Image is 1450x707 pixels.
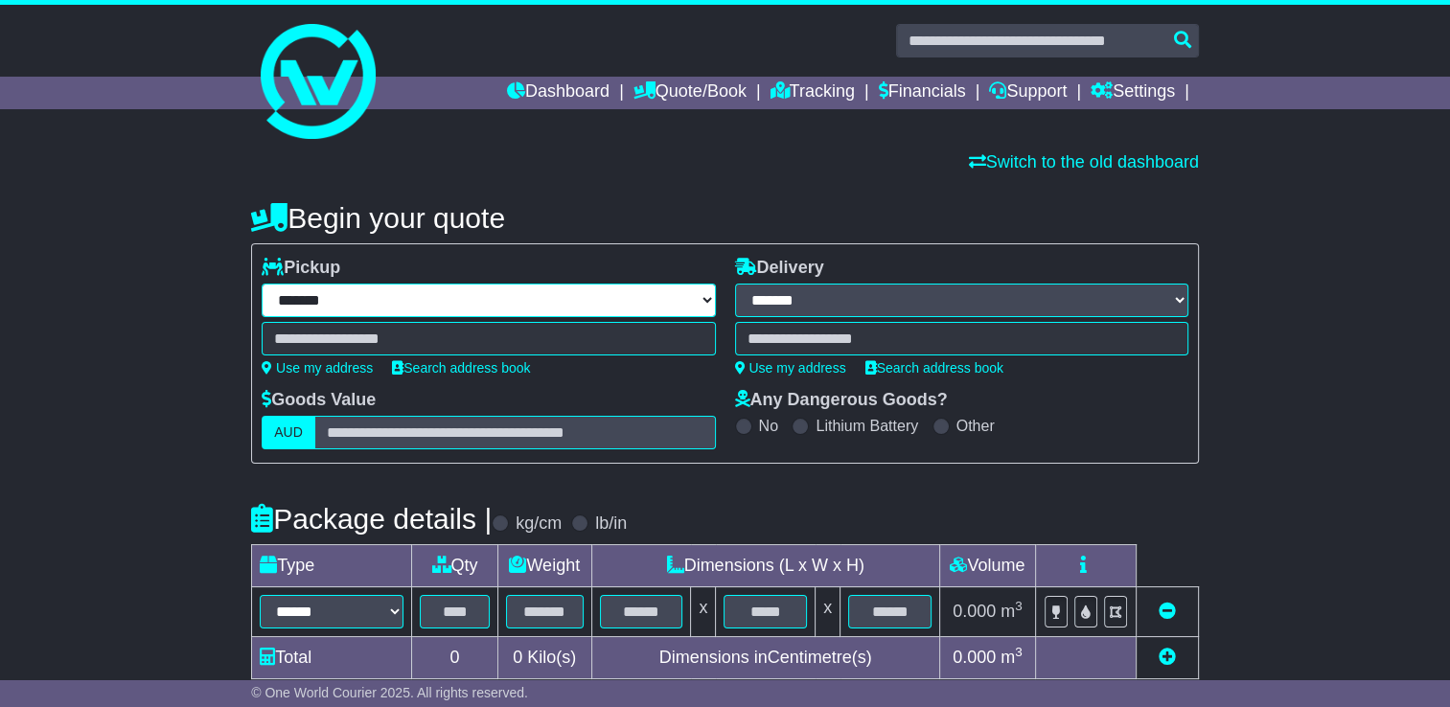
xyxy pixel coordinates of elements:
[251,685,528,700] span: © One World Courier 2025. All rights reserved.
[1159,602,1176,621] a: Remove this item
[412,545,498,587] td: Qty
[507,77,610,109] a: Dashboard
[262,416,315,449] label: AUD
[252,637,412,679] td: Total
[691,587,716,637] td: x
[412,637,498,679] td: 0
[595,513,627,535] label: lb/in
[735,258,824,279] label: Delivery
[1159,648,1176,667] a: Add new item
[251,503,492,535] h4: Package details |
[591,545,939,587] td: Dimensions (L x W x H)
[939,545,1035,587] td: Volume
[1091,77,1175,109] a: Settings
[262,390,376,411] label: Goods Value
[1001,648,1023,667] span: m
[771,77,855,109] a: Tracking
[252,545,412,587] td: Type
[1001,602,1023,621] span: m
[735,360,846,376] a: Use my address
[953,648,996,667] span: 0.000
[879,77,966,109] a: Financials
[262,360,373,376] a: Use my address
[816,587,840,637] td: x
[262,258,340,279] label: Pickup
[953,602,996,621] span: 0.000
[1015,599,1023,613] sup: 3
[513,648,522,667] span: 0
[633,77,747,109] a: Quote/Book
[251,202,1199,234] h4: Begin your quote
[1015,645,1023,659] sup: 3
[816,417,918,435] label: Lithium Battery
[591,637,939,679] td: Dimensions in Centimetre(s)
[392,360,530,376] a: Search address book
[759,417,778,435] label: No
[865,360,1003,376] a: Search address book
[956,417,995,435] label: Other
[989,77,1067,109] a: Support
[969,152,1199,171] a: Switch to the old dashboard
[497,545,591,587] td: Weight
[516,513,562,535] label: kg/cm
[497,637,591,679] td: Kilo(s)
[735,390,948,411] label: Any Dangerous Goods?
